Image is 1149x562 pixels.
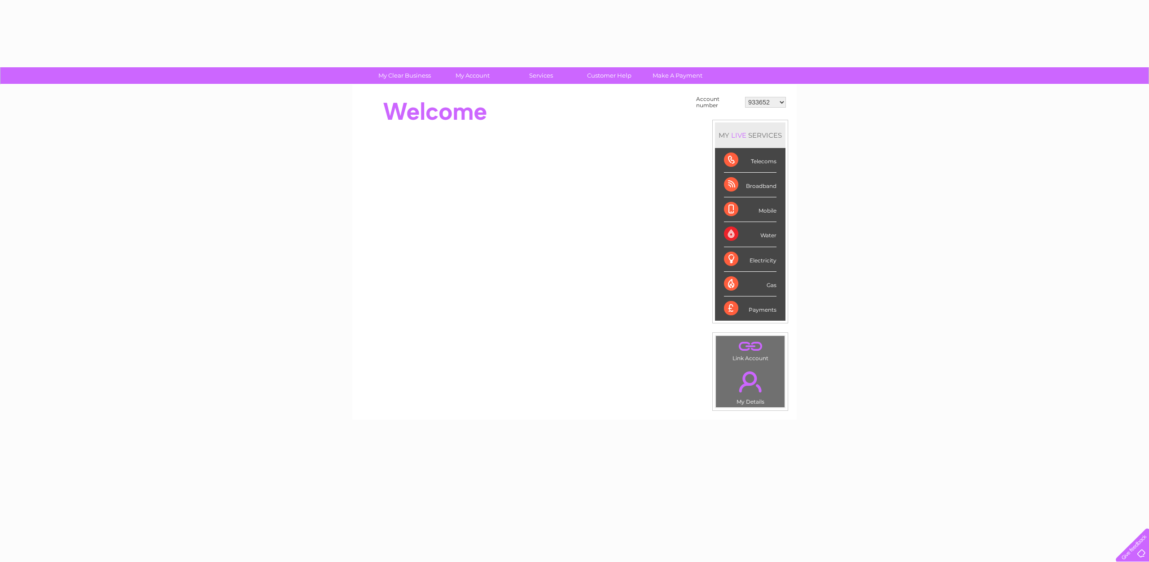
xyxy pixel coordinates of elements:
[724,296,776,321] div: Payments
[718,366,782,397] a: .
[724,197,776,222] div: Mobile
[724,173,776,197] div: Broadband
[504,67,578,84] a: Services
[715,364,785,408] td: My Details
[640,67,715,84] a: Make A Payment
[724,272,776,296] div: Gas
[694,94,743,111] td: Account number
[368,67,442,84] a: My Clear Business
[715,122,785,148] div: MY SERVICES
[715,335,785,364] td: Link Account
[724,222,776,247] div: Water
[724,148,776,173] div: Telecoms
[436,67,510,84] a: My Account
[718,338,782,354] a: .
[572,67,646,84] a: Customer Help
[729,131,748,139] div: LIVE
[724,247,776,272] div: Electricity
